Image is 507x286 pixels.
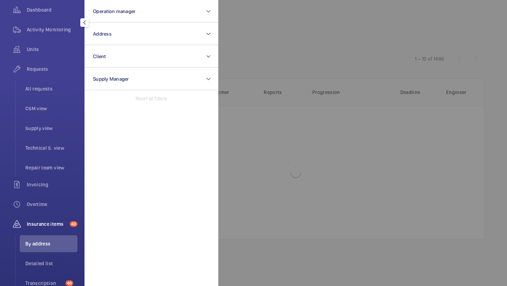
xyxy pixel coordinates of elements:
[65,280,73,286] span: 40
[27,26,77,33] span: Activity Monitoring
[27,6,77,13] span: Dashboard
[25,105,77,112] span: CSM view
[27,66,77,73] span: Requests
[27,181,77,188] span: Invoicing
[25,164,77,171] span: Repair team view
[25,125,77,132] span: Supply view
[27,220,67,228] span: Insurance items
[27,46,77,53] span: Units
[27,201,77,208] span: Overtime
[25,240,77,247] span: By address
[25,144,77,151] span: Technical S. view
[25,85,77,92] span: All requests
[25,260,77,267] span: Detailed list
[70,221,77,227] span: 40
